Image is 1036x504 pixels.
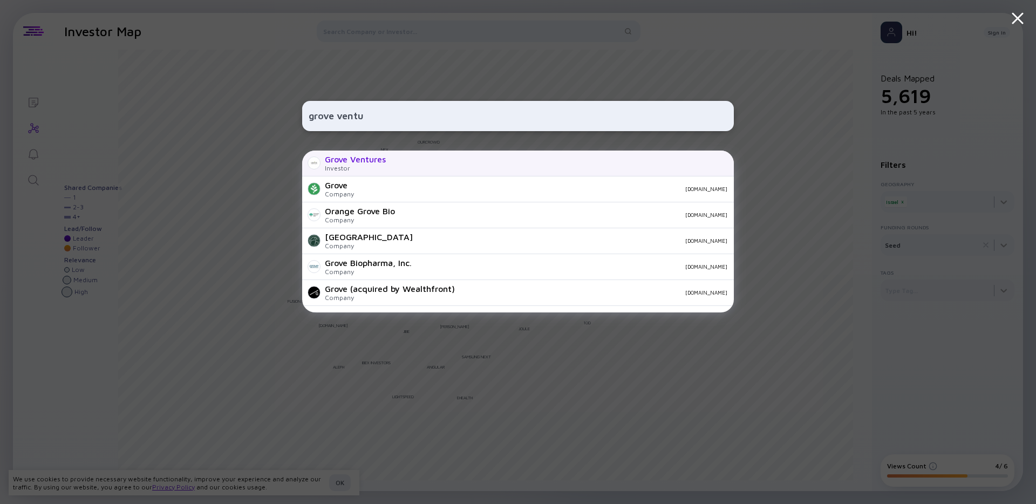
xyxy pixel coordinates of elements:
div: Grove Biopharma, Inc. [325,258,412,268]
div: Grove Ventures [325,154,386,164]
div: Company [325,242,413,250]
div: Grove (acquired by Wealthfront) [325,284,455,294]
div: Orange Grove Bio [325,206,395,216]
div: [DOMAIN_NAME] [363,186,727,192]
div: Investor [325,164,386,172]
input: Search Company or Investor... [309,106,727,126]
div: Company [325,268,412,276]
div: Grove [325,180,354,190]
div: [DOMAIN_NAME] [404,212,727,218]
div: [DOMAIN_NAME] [420,263,727,270]
div: [DOMAIN_NAME] [464,289,727,296]
div: [GEOGRAPHIC_DATA] [325,232,413,242]
div: Company [325,216,395,224]
div: [DOMAIN_NAME] [421,237,727,244]
div: Grove AI [325,310,358,319]
div: Company [325,190,354,198]
div: Company [325,294,455,302]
